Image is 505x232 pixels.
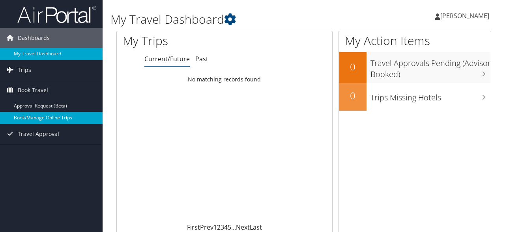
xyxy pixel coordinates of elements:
[18,60,31,80] span: Trips
[18,80,48,100] span: Book Travel
[110,11,368,28] h1: My Travel Dashboard
[17,5,96,24] img: airportal-logo.png
[195,55,208,63] a: Past
[144,55,190,63] a: Current/Future
[213,223,217,232] a: 1
[231,223,236,232] span: …
[339,83,491,111] a: 0Trips Missing Hotels
[18,124,59,144] span: Travel Approval
[187,223,200,232] a: First
[435,4,497,28] a: [PERSON_NAME]
[339,52,491,83] a: 0Travel Approvals Pending (Advisor Booked)
[370,88,491,103] h3: Trips Missing Hotels
[18,28,50,48] span: Dashboards
[117,72,332,87] td: No matching records found
[217,223,221,232] a: 2
[250,223,262,232] a: Last
[440,11,489,20] span: [PERSON_NAME]
[370,54,491,80] h3: Travel Approvals Pending (Advisor Booked)
[200,223,213,232] a: Prev
[339,60,367,74] h2: 0
[221,223,224,232] a: 3
[339,32,491,49] h1: My Action Items
[224,223,228,232] a: 4
[339,89,367,102] h2: 0
[228,223,231,232] a: 5
[123,32,236,49] h1: My Trips
[236,223,250,232] a: Next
